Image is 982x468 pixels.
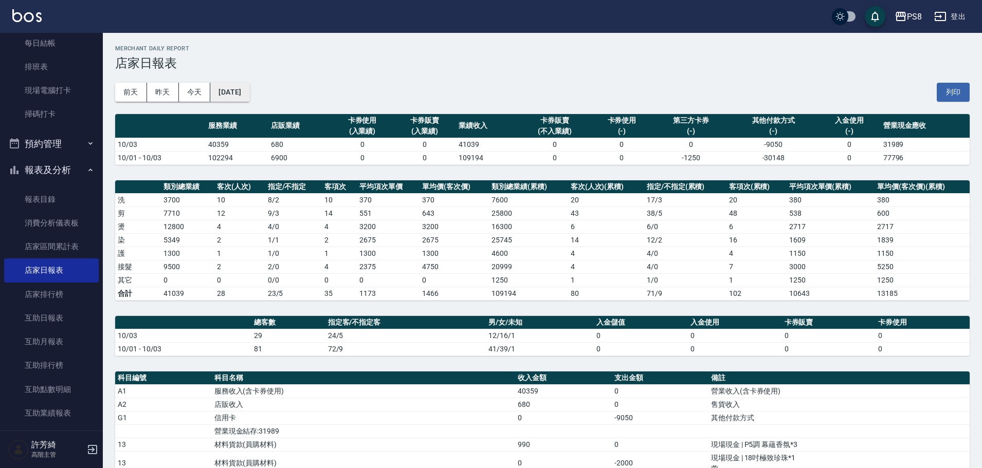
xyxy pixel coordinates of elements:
[930,7,970,26] button: 登出
[31,440,84,450] h5: 許芳綺
[688,316,782,329] th: 入金使用
[726,233,787,247] td: 16
[4,258,99,282] a: 店家日報表
[644,193,726,207] td: 17 / 3
[688,329,782,342] td: 0
[214,193,265,207] td: 10
[214,287,265,300] td: 28
[12,9,42,22] img: Logo
[210,83,249,102] button: [DATE]
[161,287,214,300] td: 41039
[212,371,516,385] th: 科目名稱
[420,247,489,260] td: 1300
[787,287,875,300] td: 10643
[161,273,214,287] td: 0
[322,180,357,194] th: 客項次
[357,247,420,260] td: 1300
[653,151,729,164] td: -1250
[4,330,99,353] a: 互助月報表
[594,316,688,329] th: 入金儲值
[115,438,212,451] td: 13
[396,126,453,137] div: (入業績)
[593,126,651,137] div: (-)
[881,114,970,138] th: 營業現金應收
[206,114,268,138] th: 服務業績
[486,329,594,342] td: 12/16/1
[729,138,818,151] td: -9050
[593,115,651,126] div: 卡券使用
[393,138,456,151] td: 0
[568,220,644,233] td: 6
[420,233,489,247] td: 2675
[322,273,357,287] td: 0
[115,56,970,70] h3: 店家日報表
[644,273,726,287] td: 1 / 0
[489,180,568,194] th: 類別總業績(累積)
[644,247,726,260] td: 4 / 0
[161,233,214,247] td: 5349
[732,115,815,126] div: 其他付款方式
[420,287,489,300] td: 1466
[322,247,357,260] td: 1
[515,384,612,398] td: 40359
[265,193,322,207] td: 8 / 2
[214,273,265,287] td: 0
[644,260,726,273] td: 4 / 0
[334,126,391,137] div: (入業績)
[8,439,29,460] img: Person
[726,207,787,220] td: 48
[489,287,568,300] td: 109194
[325,342,486,355] td: 72/9
[881,151,970,164] td: 77796
[214,247,265,260] td: 1
[456,114,519,138] th: 業績收入
[591,151,653,164] td: 0
[115,287,161,300] td: 合計
[568,207,644,220] td: 43
[821,115,878,126] div: 入金使用
[875,193,970,207] td: 380
[212,438,516,451] td: 材料貨款(員購材料)
[708,411,970,424] td: 其他付款方式
[876,316,970,329] th: 卡券使用
[568,273,644,287] td: 1
[322,260,357,273] td: 4
[115,83,147,102] button: 前天
[420,260,489,273] td: 4750
[688,342,782,355] td: 0
[179,83,211,102] button: 今天
[875,273,970,287] td: 1250
[787,273,875,287] td: 1250
[115,411,212,424] td: G1
[4,235,99,258] a: 店家區間累計表
[456,151,519,164] td: 109194
[876,329,970,342] td: 0
[644,233,726,247] td: 12 / 2
[612,384,708,398] td: 0
[612,371,708,385] th: 支出金額
[818,151,881,164] td: 0
[489,273,568,287] td: 1250
[251,316,325,329] th: 總客數
[515,398,612,411] td: 680
[787,233,875,247] td: 1609
[782,342,876,355] td: 0
[322,207,357,220] td: 14
[265,180,322,194] th: 指定/不指定
[787,193,875,207] td: 380
[4,31,99,55] a: 每日結帳
[147,83,179,102] button: 昨天
[515,411,612,424] td: 0
[515,438,612,451] td: 990
[726,180,787,194] th: 客項次(累積)
[726,273,787,287] td: 1
[161,220,214,233] td: 12800
[420,220,489,233] td: 3200
[726,193,787,207] td: 20
[818,138,881,151] td: 0
[708,398,970,411] td: 售貨收入
[115,138,206,151] td: 10/03
[206,151,268,164] td: 102294
[334,115,391,126] div: 卡券使用
[656,115,726,126] div: 第三方卡券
